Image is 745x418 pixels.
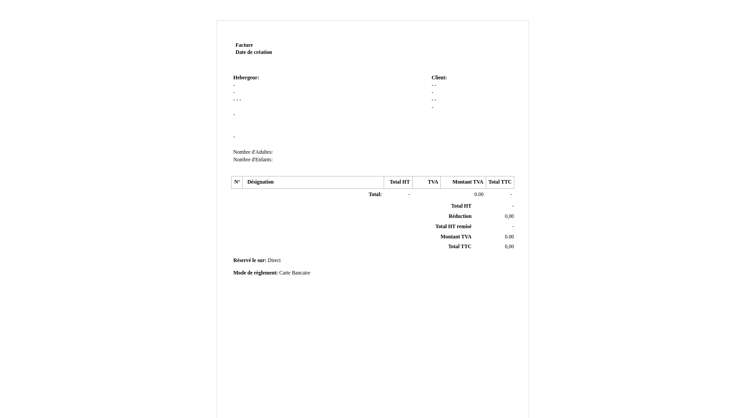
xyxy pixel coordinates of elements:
span: Nombre d'Adultes: [233,149,273,155]
span: 0.00 [475,192,484,197]
span: Client: [431,75,447,81]
span: Total: [368,192,381,197]
span: - [431,105,433,111]
span: - [233,134,235,140]
span: Mode de règlement: [233,270,278,276]
th: Montant TVA [441,176,486,189]
span: Réduction [449,213,472,219]
span: sur: [257,258,266,263]
span: - [512,203,514,209]
th: Total TTC [486,176,514,189]
span: 0.00 [505,234,514,240]
span: - [233,97,235,103]
span: - [236,97,238,103]
span: - [240,97,241,103]
span: Direct [268,258,281,263]
span: - [512,224,514,229]
span: - [408,192,410,197]
th: Désignation [243,176,384,189]
th: Total HT [384,176,412,189]
span: Total TTC [448,244,472,250]
span: Total HT remisé [435,224,472,229]
span: - [233,82,235,88]
span: 0,00 [505,213,514,219]
span: 0,00 [505,244,514,250]
span: Nombre d'Enfants: [233,157,273,163]
span: Réservé le [233,258,256,263]
span: - [510,192,512,197]
span: Carte Bancaire [279,270,310,276]
span: - [233,90,235,95]
span: - [431,97,433,103]
span: Facture [236,42,253,48]
span: - [233,112,235,118]
span: - [435,97,436,103]
th: N° [232,176,243,189]
span: Hebergeur: [233,75,259,81]
span: - [431,90,433,95]
strong: Date de création [236,49,272,55]
span: - [431,82,433,88]
th: TVA [412,176,440,189]
span: Montant TVA [441,234,472,240]
span: - [435,82,436,88]
span: Total HT [451,203,472,209]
